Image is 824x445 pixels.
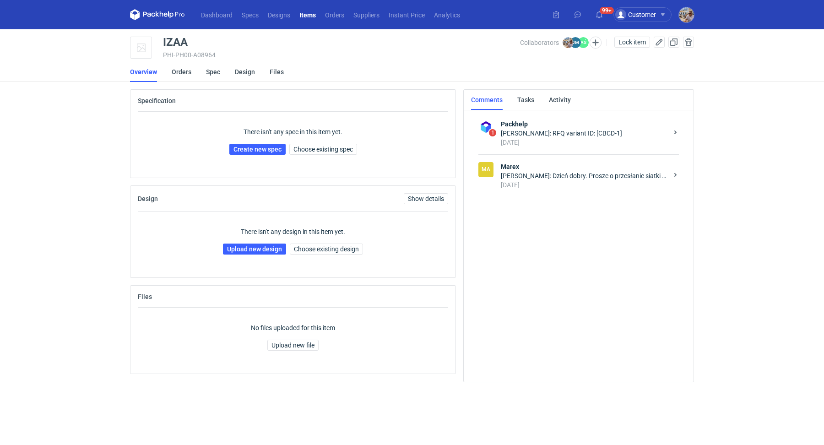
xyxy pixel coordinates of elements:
img: Michał Palasek [563,37,574,48]
a: Designs [263,9,295,20]
a: Files [270,62,284,82]
a: Overview [130,62,157,82]
a: Suppliers [349,9,384,20]
button: Choose existing design [290,244,363,255]
a: Upload new design [223,244,286,255]
figcaption: Ma [478,162,493,177]
strong: Marex [501,162,668,171]
a: Specs [237,9,263,20]
p: No files uploaded for this item [251,323,335,332]
img: Packhelp [478,119,493,135]
svg: Packhelp Pro [130,9,185,20]
div: [DATE] [501,180,668,190]
a: Create new spec [229,144,286,155]
div: Customer [615,9,656,20]
a: Comments [471,90,503,110]
button: Edit item [654,37,665,48]
h2: Specification [138,97,176,104]
a: Spec [206,62,220,82]
span: Lock item [618,39,646,45]
button: Choose existing spec [289,144,357,155]
a: Dashboard [196,9,237,20]
p: There isn't any spec in this item yet. [244,127,342,136]
figcaption: AŚ [578,37,589,48]
a: Show details [404,193,448,204]
a: Activity [549,90,571,110]
button: Edit collaborators [590,37,602,49]
a: Instant Price [384,9,429,20]
div: [DATE] [501,138,668,147]
span: Collaborators [520,39,559,46]
span: Upload new file [271,342,314,348]
button: 99+ [592,7,607,22]
strong: Packhelp [501,119,668,129]
a: Items [295,9,320,20]
button: Duplicate Item [668,37,679,48]
span: 1 [489,129,496,136]
div: PHI-PH00-A08964 [163,51,520,59]
a: Analytics [429,9,465,20]
a: Tasks [517,90,534,110]
a: Orders [320,9,349,20]
div: IZAA [163,37,188,48]
button: Lock item [614,37,650,48]
button: Delete item [683,37,694,48]
h2: Files [138,293,152,300]
img: Michał Palasek [679,7,694,22]
figcaption: JM [570,37,581,48]
span: Choose existing design [294,246,359,252]
h2: Design [138,195,158,202]
span: Choose existing spec [293,146,353,152]
div: Marex [478,162,493,177]
p: There isn't any design in this item yet. [241,227,345,236]
div: [PERSON_NAME]: RFQ variant ID: [CBCD-1] [501,129,668,138]
a: Design [235,62,255,82]
div: [PERSON_NAME]: Dzień dobry. Prosze o przesłanie siatki do załaczonej wyceny i konstrukcji. [501,171,668,180]
button: Customer [613,7,679,22]
a: Orders [172,62,191,82]
button: Upload new file [267,340,319,351]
